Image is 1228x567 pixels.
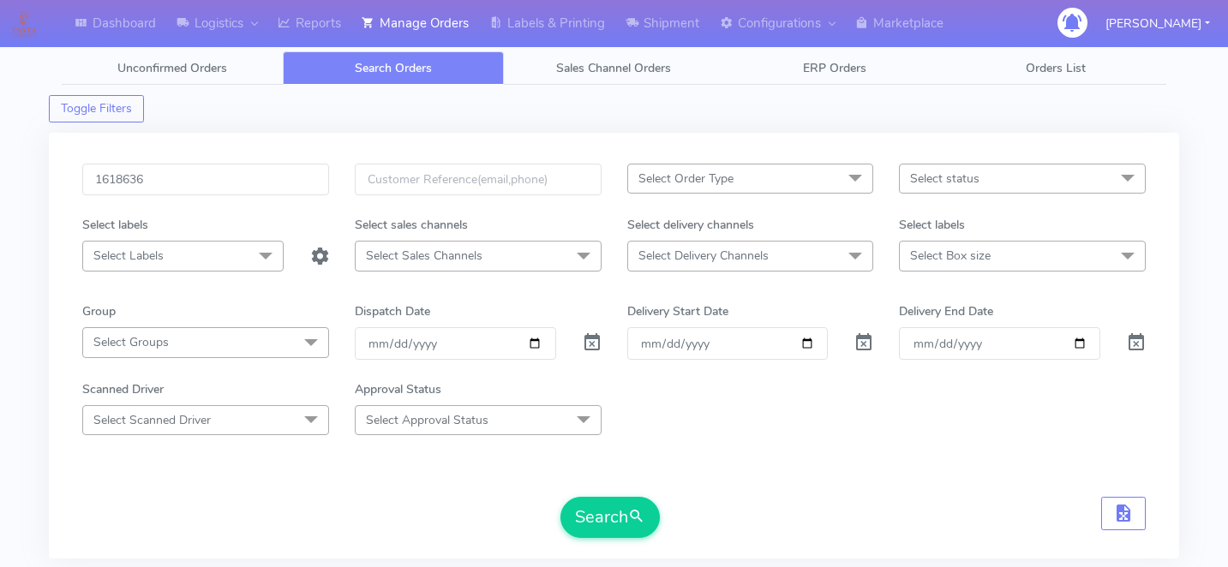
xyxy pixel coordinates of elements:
span: Sales Channel Orders [556,60,671,76]
span: Unconfirmed Orders [117,60,227,76]
button: Toggle Filters [49,95,144,122]
label: Select sales channels [355,216,468,234]
span: Select Delivery Channels [638,248,769,264]
input: Customer Reference(email,phone) [355,164,602,195]
button: [PERSON_NAME] [1093,6,1223,41]
label: Select labels [82,216,148,234]
input: Order Id [82,164,329,195]
label: Dispatch Date [355,302,430,320]
label: Select labels [899,216,965,234]
label: Scanned Driver [82,380,164,398]
span: Search Orders [355,60,432,76]
label: Group [82,302,116,320]
span: Select Labels [93,248,164,264]
span: ERP Orders [803,60,866,76]
label: Select delivery channels [627,216,754,234]
label: Delivery End Date [899,302,993,320]
button: Search [560,497,660,538]
span: Select status [910,170,979,187]
span: Orders List [1026,60,1086,76]
span: Select Approval Status [366,412,488,428]
span: Select Sales Channels [366,248,482,264]
span: Select Box size [910,248,991,264]
span: Select Groups [93,334,169,350]
span: Select Scanned Driver [93,412,211,428]
ul: Tabs [62,51,1166,85]
label: Approval Status [355,380,441,398]
label: Delivery Start Date [627,302,728,320]
span: Select Order Type [638,170,734,187]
